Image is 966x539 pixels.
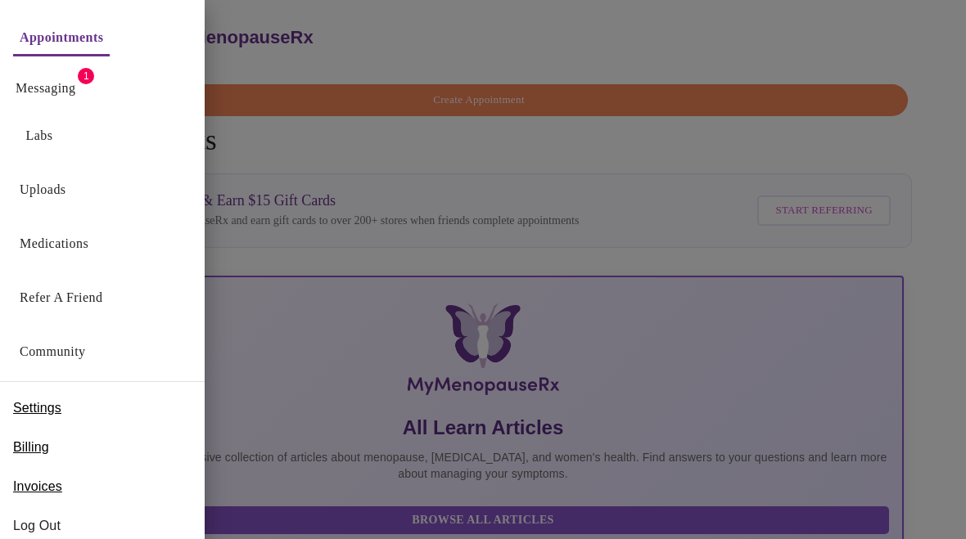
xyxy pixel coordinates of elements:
span: Log Out [13,516,192,536]
a: Invoices [13,474,62,500]
a: Billing [13,434,49,460]
span: 1 [78,68,94,84]
button: Labs [13,119,65,152]
a: Uploads [20,178,66,201]
button: Uploads [13,173,73,206]
a: Messaging [16,77,75,100]
button: Refer a Friend [13,281,110,314]
button: Appointments [13,21,110,56]
button: Messaging [9,72,82,105]
a: Settings [13,395,61,421]
a: Labs [26,124,53,147]
a: Appointments [20,26,103,49]
button: Community [13,335,93,368]
a: Medications [20,232,88,255]
button: Medications [13,227,95,260]
a: Refer a Friend [20,286,103,309]
span: Invoices [13,477,62,496]
span: Billing [13,438,49,457]
span: Settings [13,398,61,418]
a: Community [20,340,86,363]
